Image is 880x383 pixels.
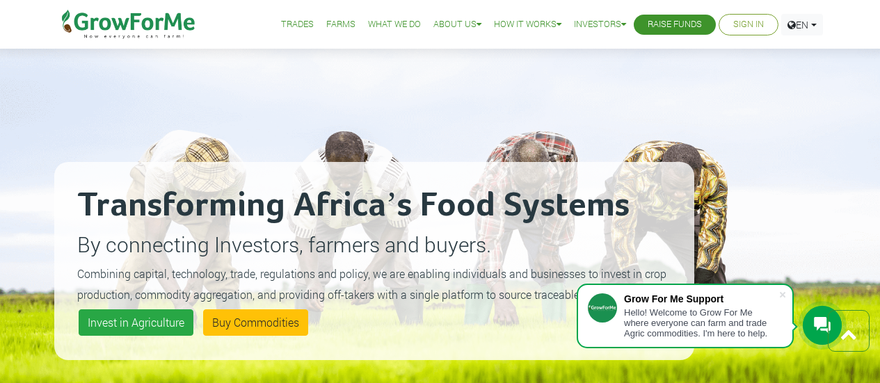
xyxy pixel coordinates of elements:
[624,293,778,304] div: Grow For Me Support
[574,17,626,32] a: Investors
[368,17,421,32] a: What We Do
[781,14,823,35] a: EN
[733,17,764,32] a: Sign In
[77,266,666,302] small: Combining capital, technology, trade, regulations and policy, we are enabling individuals and bus...
[648,17,702,32] a: Raise Funds
[326,17,355,32] a: Farms
[203,309,308,336] a: Buy Commodities
[433,17,481,32] a: About Us
[79,309,193,336] a: Invest in Agriculture
[77,229,671,260] p: By connecting Investors, farmers and buyers.
[77,185,671,227] h2: Transforming Africa’s Food Systems
[624,307,778,339] div: Hello! Welcome to Grow For Me where everyone can farm and trade Agric commodities. I'm here to help.
[281,17,314,32] a: Trades
[494,17,561,32] a: How it Works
